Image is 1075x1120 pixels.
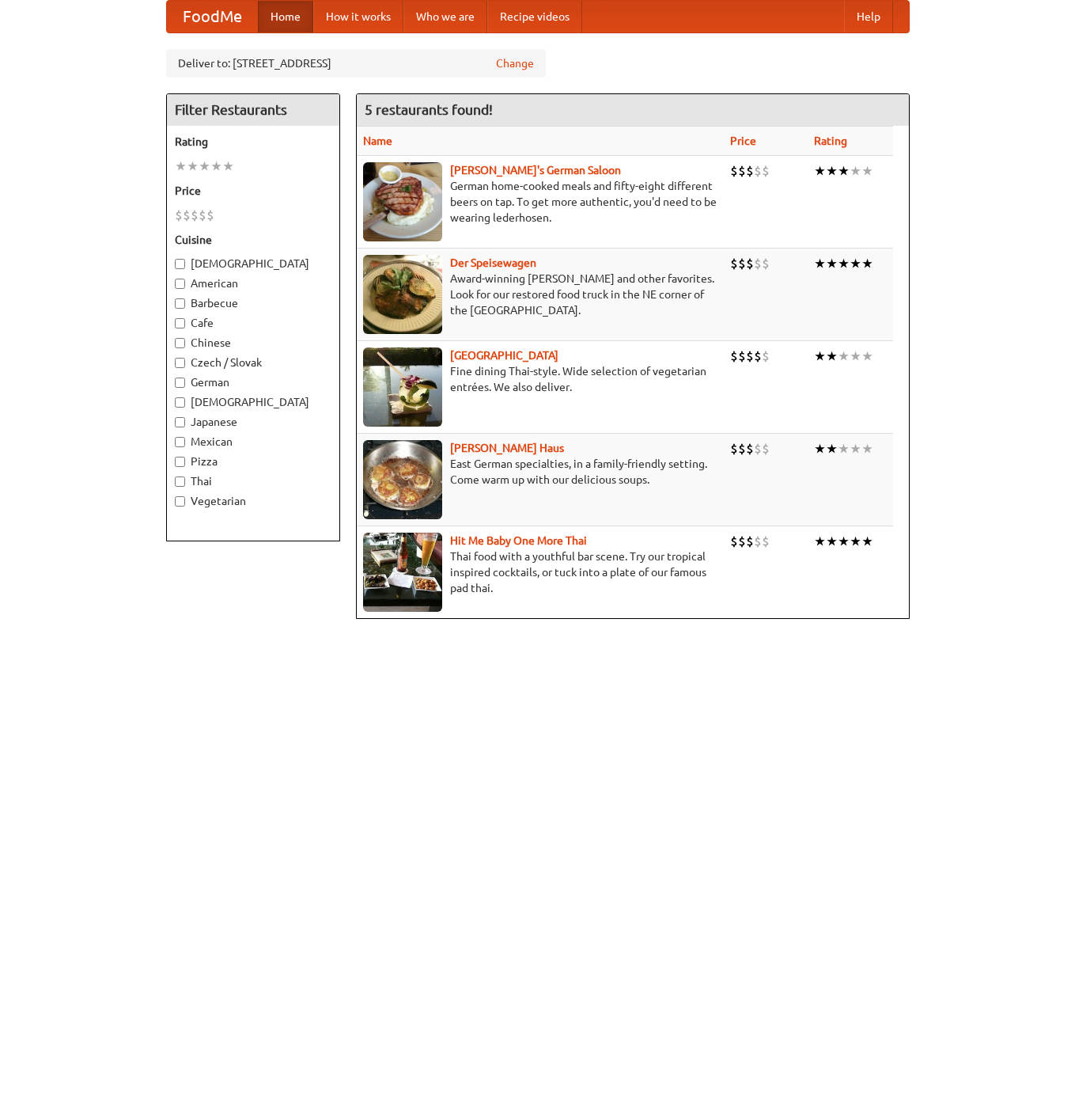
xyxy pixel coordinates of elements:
li: ★ [826,440,838,457]
a: Home [258,1,313,32]
li: $ [754,347,762,365]
li: ★ [861,162,873,180]
img: esthers.jpg [363,162,442,241]
p: German home-cooked meals and fifty-eight different beers on tap. To get more authentic, you'd nee... [363,178,717,226]
li: ★ [814,440,826,457]
li: $ [746,440,754,457]
li: $ [754,533,762,550]
input: Mexican [175,437,185,447]
input: Barbecue [175,298,185,309]
label: Thai [175,473,331,489]
li: $ [746,162,754,180]
li: $ [762,440,770,457]
li: ★ [861,440,873,457]
li: ★ [861,533,873,550]
li: ★ [222,158,234,175]
li: $ [754,255,762,272]
li: ★ [850,162,861,180]
input: Chinese [175,338,185,348]
li: ★ [210,158,222,175]
li: $ [199,207,206,224]
li: $ [206,207,214,224]
h5: Cuisine [175,232,331,248]
input: Japanese [175,417,185,427]
li: $ [738,162,746,180]
b: [PERSON_NAME] Haus [450,442,564,454]
img: speisewagen.jpg [363,255,442,334]
li: ★ [814,533,826,550]
li: ★ [838,533,850,550]
li: ★ [850,533,861,550]
input: Vegetarian [175,496,185,507]
li: $ [738,255,746,272]
input: Pizza [175,457,185,467]
li: $ [738,347,746,365]
ng-pluralize: 5 restaurants found! [365,102,493,117]
li: $ [746,347,754,365]
li: ★ [838,162,850,180]
a: How it works [313,1,403,32]
li: ★ [838,255,850,272]
li: ★ [814,347,826,365]
li: $ [762,533,770,550]
a: Change [496,55,534,71]
label: Vegetarian [175,493,331,509]
label: Chinese [175,335,331,351]
a: [PERSON_NAME]'s German Saloon [450,164,621,177]
li: $ [183,207,191,224]
li: $ [730,255,738,272]
img: satay.jpg [363,347,442,427]
li: ★ [838,440,850,457]
li: $ [191,207,199,224]
li: $ [738,533,746,550]
p: Fine dining Thai-style. Wide selection of vegetarian entrées. We also deliver. [363,363,717,395]
li: $ [730,440,738,457]
li: ★ [826,162,838,180]
img: kohlhaus.jpg [363,440,442,519]
a: Recipe videos [487,1,582,32]
li: $ [746,255,754,272]
label: [DEMOGRAPHIC_DATA] [175,394,331,410]
input: American [175,279,185,289]
input: Czech / Slovak [175,358,185,368]
a: Hit Me Baby One More Thai [450,534,587,547]
a: Der Speisewagen [450,256,536,269]
input: Thai [175,476,185,487]
li: ★ [175,158,187,175]
li: ★ [199,158,210,175]
li: $ [754,440,762,457]
li: ★ [850,440,861,457]
h5: Price [175,183,331,199]
li: ★ [850,255,861,272]
label: Cafe [175,315,331,331]
a: Help [844,1,893,32]
label: Pizza [175,454,331,469]
div: Deliver to: [STREET_ADDRESS] [166,49,546,78]
label: German [175,374,331,390]
a: FoodMe [167,1,258,32]
li: ★ [187,158,199,175]
p: East German specialties, in a family-friendly setting. Come warm up with our delicious soups. [363,456,717,488]
h5: Rating [175,134,331,150]
li: $ [762,347,770,365]
li: $ [730,162,738,180]
a: [GEOGRAPHIC_DATA] [450,349,558,362]
label: Mexican [175,434,331,450]
img: babythai.jpg [363,533,442,612]
h4: Filter Restaurants [167,94,339,126]
label: [DEMOGRAPHIC_DATA] [175,256,331,271]
label: Japanese [175,414,331,430]
label: Barbecue [175,295,331,311]
li: $ [762,162,770,180]
li: $ [762,255,770,272]
a: Price [730,135,756,147]
li: $ [738,440,746,457]
a: Name [363,135,392,147]
li: ★ [826,347,838,365]
li: $ [746,533,754,550]
li: ★ [826,255,838,272]
li: $ [175,207,183,224]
